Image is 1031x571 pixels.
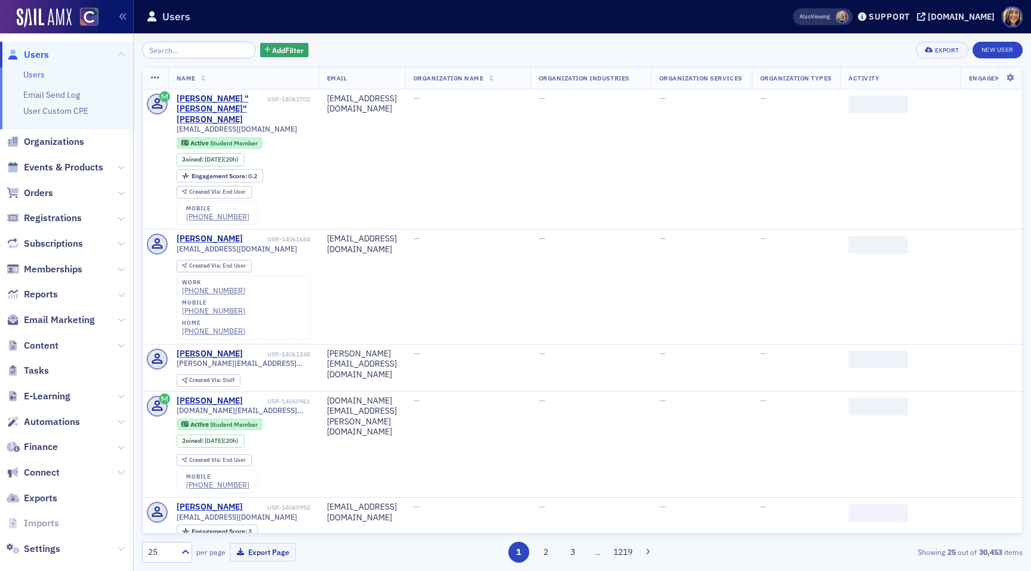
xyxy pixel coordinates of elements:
div: Created Via: End User [177,186,252,198]
span: — [539,501,545,512]
a: [PHONE_NUMBER] [182,306,245,315]
span: Created Via : [189,262,223,269]
span: Engagement Score : [192,172,248,180]
span: — [760,233,767,244]
span: Email Marketing [24,314,95,327]
span: Organization Industries [539,74,629,82]
span: Student Member [210,420,258,429]
span: — [659,395,666,406]
div: home [182,319,245,327]
span: Memberships [24,263,82,276]
a: Users [7,48,49,61]
span: — [760,348,767,359]
div: [EMAIL_ADDRESS][DOMAIN_NAME] [327,94,397,114]
a: New User [973,42,1023,58]
img: SailAMX [80,8,98,26]
div: End User [189,263,246,269]
button: 2 [535,542,556,563]
div: [EMAIL_ADDRESS][DOMAIN_NAME] [327,234,397,255]
span: [DOMAIN_NAME][EMAIL_ADDRESS][PERSON_NAME][DOMAIN_NAME] [177,406,310,415]
div: 3 [192,528,252,535]
span: Tasks [24,364,49,377]
a: [PHONE_NUMBER] [186,212,249,221]
input: Search… [142,42,256,58]
a: View Homepage [72,8,98,28]
span: — [539,93,545,104]
div: Export [935,47,959,54]
a: Content [7,339,58,352]
span: Content [24,339,58,352]
span: Subscriptions [24,237,83,250]
span: Organization Services [659,74,742,82]
span: Active [190,420,210,429]
div: [PERSON_NAME] [177,396,243,406]
img: SailAMX [17,8,72,27]
button: Export [916,42,968,58]
label: per page [196,547,226,557]
a: Automations [7,415,80,429]
div: [DOMAIN_NAME][EMAIL_ADDRESS][PERSON_NAME][DOMAIN_NAME] [327,396,397,437]
span: Viewing [800,13,830,21]
a: [PHONE_NUMBER] [182,286,245,295]
div: [DOMAIN_NAME] [928,11,995,22]
h1: Users [162,10,190,24]
a: Email Marketing [7,314,95,327]
a: [PERSON_NAME] "[PERSON_NAME]" [PERSON_NAME] [177,94,266,125]
a: [PERSON_NAME] [177,502,243,513]
a: Reports [7,288,58,301]
span: Finance [24,440,58,454]
a: Settings [7,542,60,556]
span: — [539,233,545,244]
span: [DATE] [205,155,223,163]
a: Exports [7,492,57,505]
span: — [413,395,420,406]
div: USR-14061702 [267,95,310,103]
a: Organizations [7,135,84,148]
span: — [413,93,420,104]
span: [EMAIL_ADDRESS][DOMAIN_NAME] [177,513,297,522]
a: Active Student Member [181,139,257,147]
div: Active: Active: Student Member [177,418,263,430]
span: ‌ [848,236,908,254]
span: Imports [24,517,59,530]
span: Engagement Score : [192,527,248,535]
strong: 25 [945,547,958,557]
span: Student Member [210,139,258,147]
span: ‌ [848,504,908,522]
div: [PHONE_NUMBER] [186,480,249,489]
span: — [659,233,666,244]
a: [PERSON_NAME] [177,234,243,244]
div: Engagement Score: 3 [177,525,258,538]
div: Created Via: End User [177,260,252,272]
span: Created Via : [189,188,223,195]
span: — [413,348,420,359]
span: — [413,233,420,244]
button: Export Page [230,543,296,561]
span: — [659,93,666,104]
span: Connect [24,466,60,479]
div: Engagement Score: 0.2 [177,169,263,182]
span: Reports [24,288,58,301]
div: 25 [148,546,174,558]
div: [PHONE_NUMBER] [182,327,245,336]
div: [EMAIL_ADDRESS][DOMAIN_NAME] [327,502,397,523]
div: [PERSON_NAME] [177,349,243,359]
span: [DATE] [205,436,223,445]
span: Orders [24,187,53,200]
div: Also [800,13,811,20]
span: Settings [24,542,60,556]
span: Users [24,48,49,61]
div: mobile [182,299,245,306]
div: mobile [186,205,249,212]
span: Exports [24,492,57,505]
div: work [182,279,245,286]
span: [EMAIL_ADDRESS][DOMAIN_NAME] [177,244,297,253]
div: Joined: 2025-09-30 00:00:00 [177,435,245,448]
span: Created Via : [189,456,223,464]
span: Add Filter [272,45,304,55]
a: Memberships [7,263,82,276]
span: — [659,348,666,359]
